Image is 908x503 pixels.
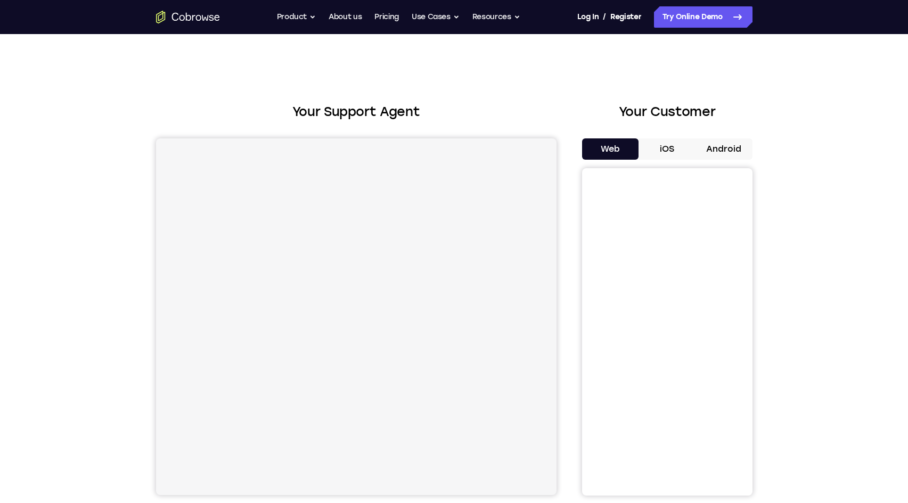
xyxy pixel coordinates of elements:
[654,6,752,28] a: Try Online Demo
[610,6,641,28] a: Register
[582,138,639,160] button: Web
[156,11,220,23] a: Go to the home page
[639,138,696,160] button: iOS
[374,6,399,28] a: Pricing
[472,6,520,28] button: Resources
[329,6,362,28] a: About us
[277,6,316,28] button: Product
[603,11,606,23] span: /
[156,102,557,121] h2: Your Support Agent
[582,102,752,121] h2: Your Customer
[156,138,557,495] iframe: Agent
[577,6,599,28] a: Log In
[412,6,460,28] button: Use Cases
[696,138,752,160] button: Android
